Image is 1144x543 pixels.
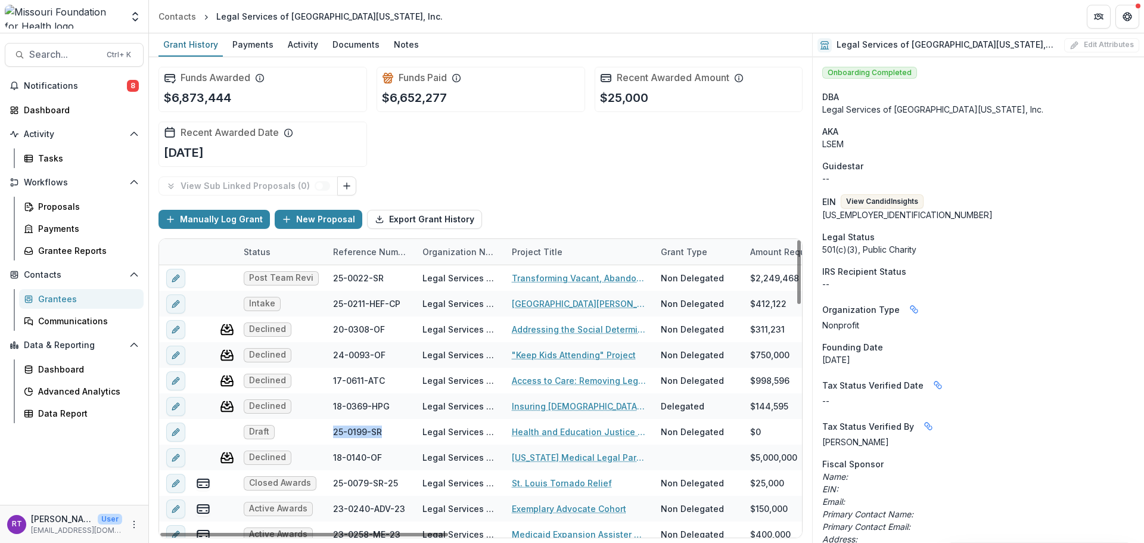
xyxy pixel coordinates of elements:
i: Email: [822,497,845,507]
div: Legal Services of [GEOGRAPHIC_DATA][US_STATE], Inc. [422,528,498,541]
div: Non Delegated [661,502,724,515]
i: Name: [822,471,848,482]
div: Amount Requested [743,239,862,265]
span: Tax Status Verified By [822,420,914,433]
a: Payments [19,219,144,238]
button: edit [166,269,185,288]
a: Payments [228,33,278,57]
a: Data Report [19,404,144,423]
button: Linked binding [904,300,924,319]
div: 25-0079-SR-25 [333,477,398,489]
div: Dashboard [38,363,134,376]
span: Contacts [24,270,125,280]
a: Grantees [19,289,144,309]
span: Declined [249,324,286,334]
div: Notes [389,36,424,53]
div: Non Delegated [661,528,724,541]
span: Data & Reporting [24,340,125,350]
div: $25,000 [750,477,784,489]
a: [US_STATE] Medical Legal Partnership Expansion [512,451,646,464]
i: EIN: [822,484,838,494]
div: Reference Number [326,246,415,258]
nav: breadcrumb [154,8,447,25]
img: Missouri Foundation for Health logo [5,5,122,29]
div: Communications [38,315,134,327]
div: Legal Services of [GEOGRAPHIC_DATA][US_STATE], Inc. [422,502,498,515]
div: 17-0611-ATC [333,374,385,387]
button: view-payments [196,476,210,491]
a: Medicaid Expansion Assister Training and Support [512,528,646,541]
p: [PERSON_NAME] [31,513,93,525]
a: [GEOGRAPHIC_DATA][PERSON_NAME] Initiative [512,297,646,310]
h2: Funds Awarded [181,72,250,83]
button: view-payments [196,502,210,516]
button: Linked binding [919,417,938,436]
a: Access to Care: Removing Legal Barriers [512,374,646,387]
a: St. Louis Tornado Relief [512,477,612,489]
div: Organization Name [415,239,505,265]
i: Primary Contact Name: [822,509,913,519]
a: Addressing the Social Determinants of Health [512,323,646,336]
span: Legal Status [822,231,875,243]
div: Dashboard [24,104,134,116]
div: Amount Requested [743,246,837,258]
button: edit [166,448,185,467]
div: Status [237,246,278,258]
div: Legal Services of [GEOGRAPHIC_DATA][US_STATE], Inc. [422,297,498,310]
div: $412,122 [750,297,786,310]
a: Health and Education Justice Initiative [512,426,646,438]
a: Proposals [19,197,144,216]
a: Communications [19,311,144,331]
span: 8 [127,80,139,92]
div: Legal Services of [GEOGRAPHIC_DATA][US_STATE], Inc. [422,323,498,336]
div: Contacts [158,10,196,23]
a: Insuring [DEMOGRAPHIC_DATA]'s Children - Reaching the Finish Line [512,400,646,412]
button: edit [166,346,185,365]
div: Grant Type [654,239,743,265]
div: $311,231 [750,323,785,336]
a: Dashboard [19,359,144,379]
p: $25,000 [600,89,648,107]
div: Non Delegated [661,426,724,438]
div: Legal Services of [GEOGRAPHIC_DATA][US_STATE], Inc. [422,349,498,361]
a: "Keep Kids Attending" Project [512,349,636,361]
div: 24-0093-OF [333,349,386,361]
button: View Sub Linked Proposals (0) [158,176,338,196]
div: Ctrl + K [104,48,133,61]
div: [US_EMPLOYER_IDENTIFICATION_NUMBER] [822,209,1134,221]
span: Workflows [24,178,125,188]
button: Partners [1087,5,1111,29]
div: Proposals [38,200,134,213]
div: 25-0022-SR [333,272,384,284]
a: Grant History [158,33,223,57]
span: Fiscal Sponsor [822,458,884,470]
button: Search... [5,43,144,67]
div: Non Delegated [661,374,724,387]
a: Advanced Analytics [19,381,144,401]
div: Non Delegated [661,349,724,361]
div: Project Title [505,239,654,265]
div: Legal Services of [GEOGRAPHIC_DATA][US_STATE], Inc. [422,426,498,438]
div: Data Report [38,407,134,420]
div: $750,000 [750,349,789,361]
div: Non Delegated [661,272,724,284]
p: [EMAIL_ADDRESS][DOMAIN_NAME] [31,525,122,536]
div: 23-0240-ADV-23 [333,502,405,515]
div: Legal Services of [GEOGRAPHIC_DATA][US_STATE], Inc. [422,374,498,387]
p: [DATE] [164,144,204,162]
div: $998,596 [750,374,789,387]
button: Open Activity [5,125,144,144]
button: Open entity switcher [127,5,144,29]
a: Transforming Vacant, Abandoned, and Deteriorated (VAD) Properties through Court-Supervised Tax Sa... [512,272,646,284]
button: Notifications8 [5,76,144,95]
div: Non Delegated [661,477,724,489]
span: Declined [249,452,286,463]
a: Activity [283,33,323,57]
div: Reana Thomas [12,520,22,528]
div: Status [237,239,326,265]
h2: Recent Awarded Amount [617,72,729,83]
div: 25-0211-HEF-CP [333,297,400,310]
